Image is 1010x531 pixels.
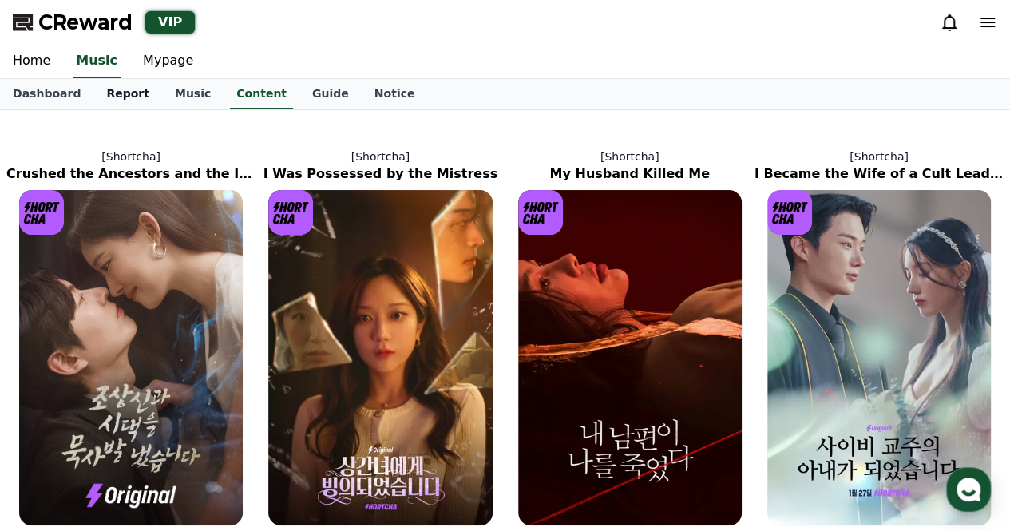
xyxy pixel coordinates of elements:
[255,149,505,164] p: [Shortcha]
[19,190,243,525] img: Crushed the Ancestors and the In-Laws
[755,164,1004,184] h2: I Became the Wife of a Cult Leader
[93,79,162,109] a: Report
[6,164,255,184] h2: Crushed the Ancestors and the In-Laws
[767,190,812,235] img: [object Object] Logo
[255,164,505,184] h2: I Was Possessed by the Mistress
[19,190,64,235] img: [object Object] Logo
[767,190,991,525] img: I Became the Wife of a Cult Leader
[299,79,362,109] a: Guide
[130,45,206,78] a: Mypage
[133,423,180,436] span: Messages
[73,45,121,78] a: Music
[236,422,275,435] span: Settings
[6,149,255,164] p: [Shortcha]
[38,10,133,35] span: CReward
[5,398,105,438] a: Home
[41,422,69,435] span: Home
[105,398,206,438] a: Messages
[362,79,428,109] a: Notice
[755,149,1004,164] p: [Shortcha]
[13,10,133,35] a: CReward
[268,190,492,525] img: I Was Possessed by the Mistress
[518,190,742,525] img: My Husband Killed Me
[206,398,307,438] a: Settings
[162,79,224,109] a: Music
[230,79,293,109] a: Content
[145,11,195,34] div: VIP
[505,149,755,164] p: [Shortcha]
[268,190,313,235] img: [object Object] Logo
[505,164,755,184] h2: My Husband Killed Me
[518,190,563,235] img: [object Object] Logo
